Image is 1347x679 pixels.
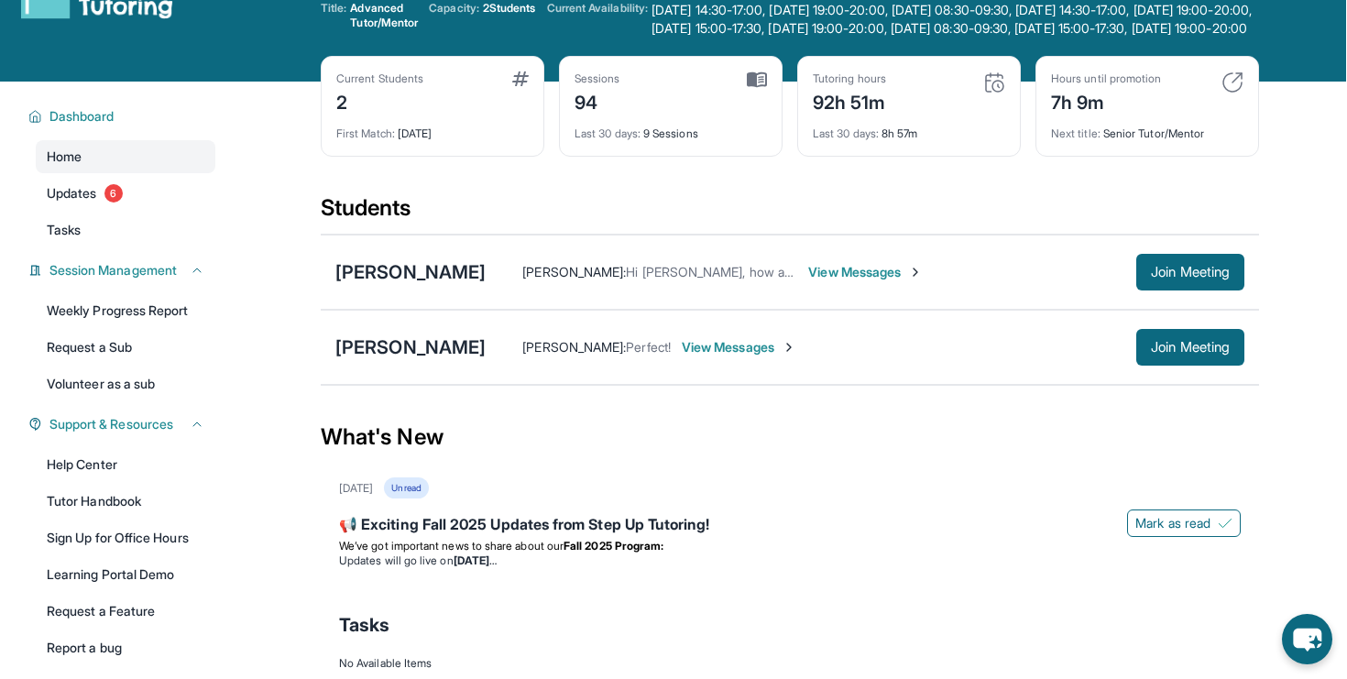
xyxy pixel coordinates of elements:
div: [PERSON_NAME] [335,259,486,285]
span: 2 Students [483,1,536,16]
img: card [512,71,529,86]
button: Join Meeting [1136,254,1244,290]
span: View Messages [808,263,923,281]
a: Home [36,140,215,173]
span: Capacity: [429,1,479,16]
img: Chevron-Right [908,265,923,279]
a: Learning Portal Demo [36,558,215,591]
img: Mark as read [1218,516,1232,531]
img: Chevron-Right [782,340,796,355]
strong: [DATE] [454,553,497,567]
span: Mark as read [1135,514,1210,532]
div: What's New [321,397,1259,477]
div: 9 Sessions [575,115,767,141]
span: Last 30 days : [575,126,641,140]
div: Hours until promotion [1051,71,1161,86]
span: 6 [104,184,123,203]
div: Senior Tutor/Mentor [1051,115,1243,141]
a: Tasks [36,214,215,246]
a: Help Center [36,448,215,481]
div: 94 [575,86,620,115]
button: Support & Resources [42,415,204,433]
span: First Match : [336,126,395,140]
span: View Messages [682,338,796,356]
div: Sessions [575,71,620,86]
div: Students [321,193,1259,234]
span: [DATE] 14:30-17:00, [DATE] 19:00-20:00, [DATE] 08:30-09:30, [DATE] 14:30-17:00, [DATE] 19:00-20:0... [652,1,1259,38]
div: 7h 9m [1051,86,1161,115]
span: Tasks [47,221,81,239]
div: Tutoring hours [813,71,886,86]
a: Sign Up for Office Hours [36,521,215,554]
div: [PERSON_NAME] [335,334,486,360]
span: Last 30 days : [813,126,879,140]
a: Updates6 [36,177,215,210]
span: [PERSON_NAME] : [522,264,626,279]
span: Current Availability: [547,1,648,38]
a: Weekly Progress Report [36,294,215,327]
span: Perfect! [626,339,671,355]
a: Report a bug [36,631,215,664]
button: Mark as read [1127,509,1241,537]
button: Join Meeting [1136,329,1244,366]
button: Dashboard [42,107,204,126]
div: [DATE] [336,115,529,141]
div: 2 [336,86,423,115]
span: Updates [47,184,97,203]
span: [PERSON_NAME] : [522,339,626,355]
span: Dashboard [49,107,115,126]
div: 92h 51m [813,86,886,115]
button: chat-button [1282,614,1332,664]
span: Support & Resources [49,415,173,433]
div: No Available Items [339,656,1241,671]
div: [DATE] [339,481,373,496]
strong: Fall 2025 Program: [564,539,663,553]
span: Tasks [339,612,389,638]
a: Request a Sub [36,331,215,364]
div: 📢 Exciting Fall 2025 Updates from Step Up Tutoring! [339,513,1241,539]
span: Title: [321,1,346,30]
img: card [747,71,767,88]
span: Hi [PERSON_NAME], how are you? See you [DATE] at six thank you. [626,264,1019,279]
button: Session Management [42,261,204,279]
span: Join Meeting [1151,267,1230,278]
img: card [1221,71,1243,93]
img: card [983,71,1005,93]
span: Advanced Tutor/Mentor [350,1,418,30]
a: Request a Feature [36,595,215,628]
div: Current Students [336,71,423,86]
a: Volunteer as a sub [36,367,215,400]
span: Session Management [49,261,177,279]
span: Home [47,148,82,166]
li: Updates will go live on [339,553,1241,568]
div: Unread [384,477,428,498]
span: Join Meeting [1151,342,1230,353]
span: We’ve got important news to share about our [339,539,564,553]
a: Tutor Handbook [36,485,215,518]
div: 8h 57m [813,115,1005,141]
span: Next title : [1051,126,1101,140]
